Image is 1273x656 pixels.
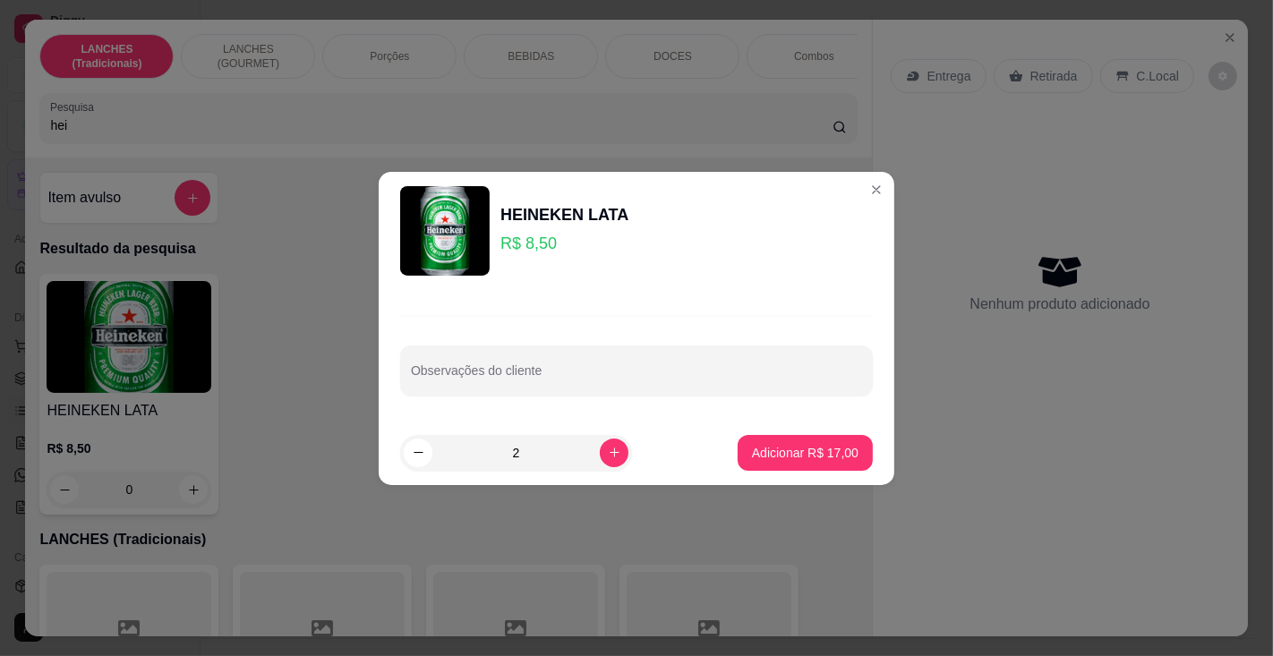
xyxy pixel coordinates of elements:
img: product-image [400,186,490,276]
p: Adicionar R$ 17,00 [752,444,859,462]
button: increase-product-quantity [600,439,628,467]
button: decrease-product-quantity [404,439,432,467]
p: R$ 8,50 [500,231,628,256]
input: Observações do cliente [411,369,862,387]
div: HEINEKEN LATA [500,202,628,227]
button: Adicionar R$ 17,00 [738,435,873,471]
button: Close [862,175,891,204]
